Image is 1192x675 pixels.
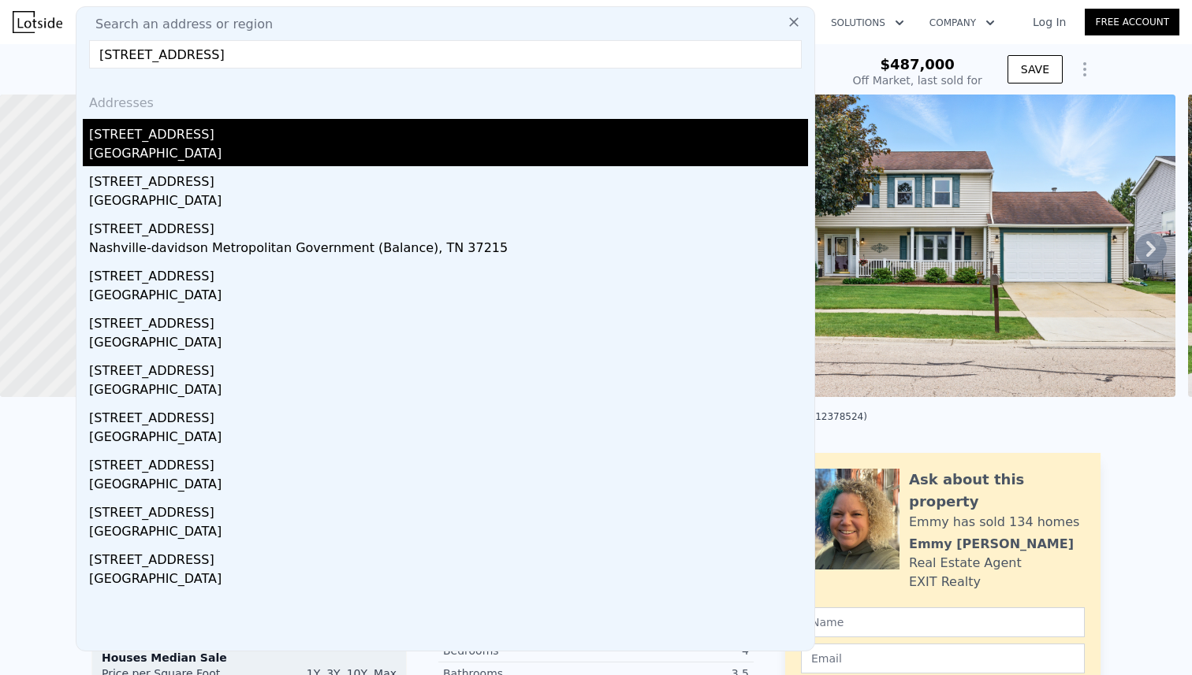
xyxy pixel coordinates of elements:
[801,607,1085,637] input: Name
[89,569,808,592] div: [GEOGRAPHIC_DATA]
[721,95,1175,397] img: Sale: 139238227 Parcel: 23371059
[89,544,808,569] div: [STREET_ADDRESS]
[909,554,1022,573] div: Real Estate Agent
[89,119,808,144] div: [STREET_ADDRESS]
[83,81,808,119] div: Addresses
[1069,54,1101,85] button: Show Options
[89,402,808,428] div: [STREET_ADDRESS]
[83,15,273,34] span: Search an address or region
[89,261,808,286] div: [STREET_ADDRESS]
[89,40,802,69] input: Enter an address, city, region, neighborhood or zip code
[89,355,808,380] div: [STREET_ADDRESS]
[13,11,62,33] img: Lotside
[89,213,808,239] div: [STREET_ADDRESS]
[917,9,1008,37] button: Company
[909,513,1079,532] div: Emmy has sold 134 homes
[909,535,1074,554] div: Emmy [PERSON_NAME]
[89,333,808,355] div: [GEOGRAPHIC_DATA]
[89,286,808,308] div: [GEOGRAPHIC_DATA]
[89,308,808,333] div: [STREET_ADDRESS]
[89,144,808,166] div: [GEOGRAPHIC_DATA]
[89,239,808,261] div: Nashville-davidson Metropolitan Government (Balance), TN 37215
[1085,9,1179,35] a: Free Account
[89,497,808,522] div: [STREET_ADDRESS]
[89,428,808,450] div: [GEOGRAPHIC_DATA]
[89,166,808,191] div: [STREET_ADDRESS]
[102,650,397,666] div: Houses Median Sale
[89,380,808,402] div: [GEOGRAPHIC_DATA]
[89,191,808,213] div: [GEOGRAPHIC_DATA]
[801,643,1085,673] input: Email
[1008,55,1063,83] button: SAVE
[880,56,955,72] span: $487,000
[853,72,982,88] div: Off Market, last sold for
[89,450,808,475] div: [STREET_ADDRESS]
[818,9,917,37] button: Solutions
[909,469,1085,513] div: Ask about this property
[89,522,808,544] div: [GEOGRAPHIC_DATA]
[89,475,808,497] div: [GEOGRAPHIC_DATA]
[909,573,981,592] div: EXIT Realty
[1014,14,1085,30] a: Log In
